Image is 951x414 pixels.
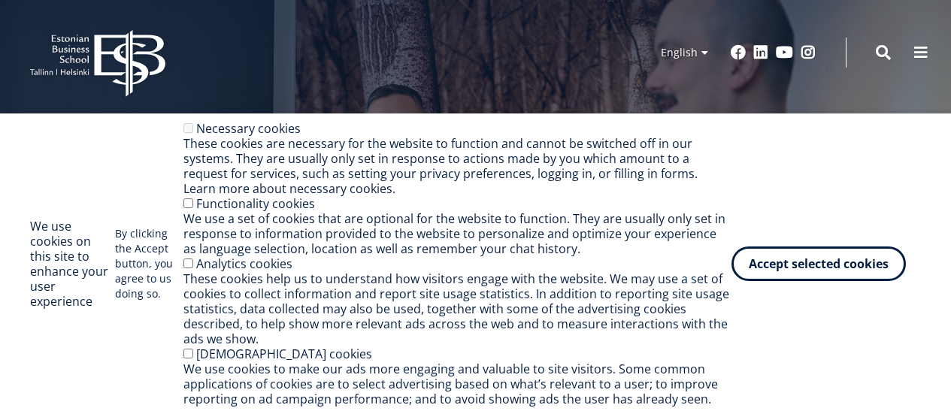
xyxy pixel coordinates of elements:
h2: We use cookies on this site to enhance your user experience [30,219,115,309]
a: Instagram [801,45,816,60]
div: We use cookies to make our ads more engaging and valuable to site visitors. Some common applicati... [183,361,731,406]
a: Linkedin [753,45,768,60]
a: Facebook [731,45,746,60]
label: [DEMOGRAPHIC_DATA] cookies [196,346,372,362]
div: These cookies are necessary for the website to function and cannot be switched off in our systems... [183,136,731,196]
div: We use a set of cookies that are optional for the website to function. They are usually only set ... [183,211,731,256]
label: Functionality cookies [196,195,315,212]
label: Analytics cookies [196,255,292,272]
button: Accept selected cookies [731,246,906,281]
a: Youtube [776,45,793,60]
label: Necessary cookies [196,120,301,137]
div: These cookies help us to understand how visitors engage with the website. We may use a set of coo... [183,271,731,346]
p: By clicking the Accept button, you agree to us doing so. [115,226,183,301]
